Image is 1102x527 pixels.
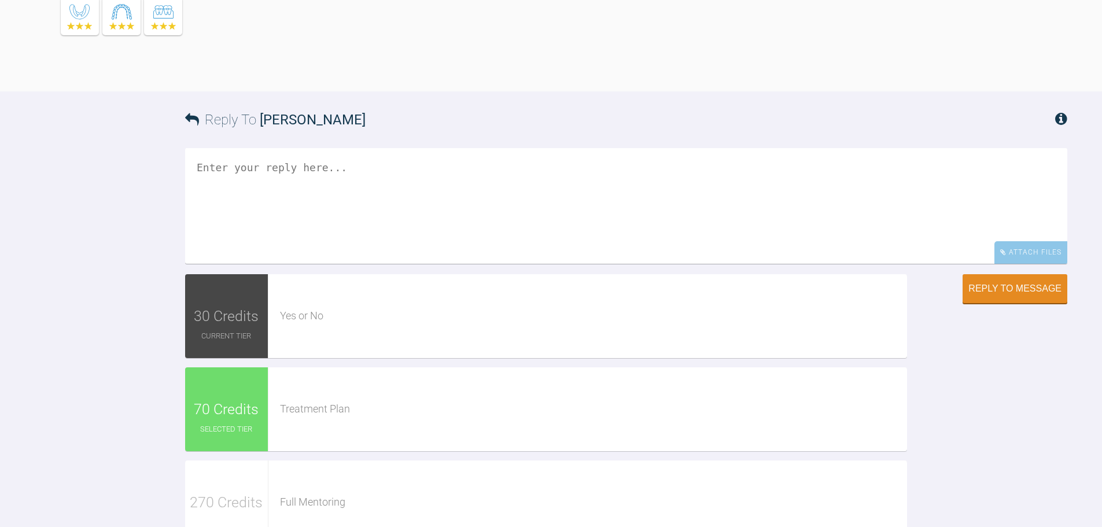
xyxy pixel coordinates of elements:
[280,308,908,325] div: Yes or No
[190,491,263,514] span: 270 Credits
[185,109,366,131] h3: Reply To
[194,305,259,328] span: 30 Credits
[994,241,1067,264] div: Attach Files
[968,283,1062,294] div: Reply to Message
[963,274,1067,303] button: Reply to Message
[194,398,259,421] span: 70 Credits
[280,401,908,418] div: Treatment Plan
[260,112,366,128] span: [PERSON_NAME]
[280,494,908,511] div: Full Mentoring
